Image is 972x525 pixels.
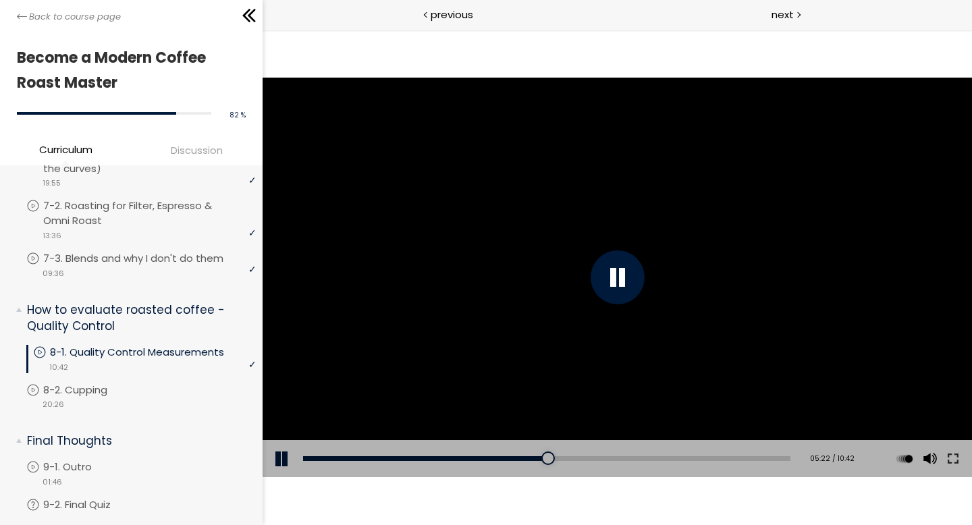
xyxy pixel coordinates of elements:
a: Back to course page [17,10,121,24]
span: Back to course page [29,10,121,24]
button: Play back rate [632,410,652,448]
span: Discussion [171,142,223,158]
p: Final Thoughts [27,433,246,449]
span: 10:42 [49,362,68,373]
p: How to evaluate roasted coffee - Quality Control [27,302,246,335]
div: 05:22 / 10:42 [540,424,592,435]
span: 13:36 [43,230,61,242]
span: Curriculum [39,142,92,157]
span: next [772,7,794,22]
span: 19:55 [43,177,61,189]
span: previous [431,7,473,22]
h1: Become a Modern Coffee Roast Master [17,45,239,96]
div: Change playback rate [630,410,654,448]
span: 09:36 [43,268,64,279]
p: 7-2. Roasting for Filter, Espresso & Omni Roast [43,198,256,228]
span: 82 % [230,110,246,120]
button: Volume [656,410,676,448]
p: 8-2. Cupping [43,383,134,397]
p: 7-3. Blends and why I don't do them [43,251,250,266]
span: 20:26 [43,399,64,410]
p: 8-1. Quality Control Measurements [50,345,251,360]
